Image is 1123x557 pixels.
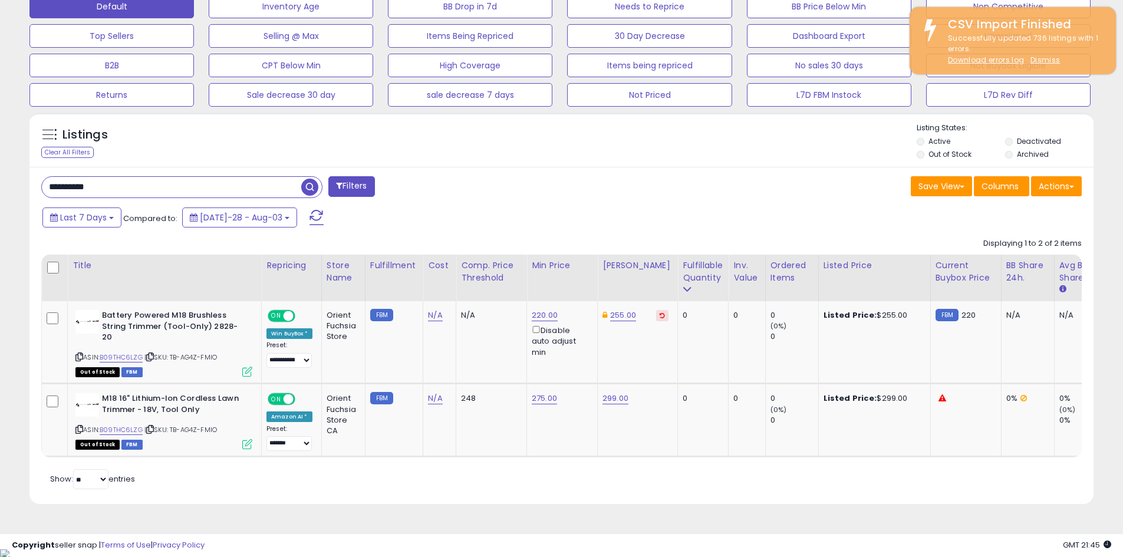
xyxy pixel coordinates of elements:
[29,54,194,77] button: B2B
[602,393,628,404] a: 299.00
[100,352,143,362] a: B09THC6LZG
[939,16,1107,33] div: CSV Import Finished
[1059,310,1098,321] div: N/A
[939,33,1107,66] div: Successfully updated 736 listings with 1 errors.
[121,440,143,450] span: FBM
[602,259,673,272] div: [PERSON_NAME]
[266,328,312,339] div: Win BuyBox *
[683,393,719,404] div: 0
[747,83,911,107] button: L7D FBM Instock
[1059,393,1107,404] div: 0%
[60,212,107,223] span: Last 7 Days
[101,539,151,551] a: Terms of Use
[75,367,120,377] span: All listings that are currently out of stock and unavailable for purchase on Amazon
[733,259,760,284] div: Inv. value
[928,149,971,159] label: Out of Stock
[1006,259,1049,284] div: BB Share 24h.
[610,309,636,321] a: 255.00
[50,473,135,485] span: Show: entries
[747,24,911,48] button: Dashboard Export
[461,310,518,321] div: N/A
[102,393,245,418] b: M18 16" Lithium-Ion Cordless Lawn Trimmer - 18V, Tool Only
[266,425,312,451] div: Preset:
[1017,136,1061,146] label: Deactivated
[770,310,818,321] div: 0
[824,259,926,272] div: Listed Price
[75,310,252,375] div: ASIN:
[683,310,719,321] div: 0
[266,341,312,368] div: Preset:
[200,212,282,223] span: [DATE]-28 - Aug-03
[948,55,1024,65] a: Download errors log
[683,259,723,284] div: Fulfillable Quantity
[182,207,297,228] button: [DATE]-28 - Aug-03
[62,127,108,143] h5: Listings
[1031,176,1082,196] button: Actions
[982,180,1019,192] span: Columns
[153,539,205,551] a: Privacy Policy
[461,393,518,404] div: 248
[370,309,393,321] small: FBM
[370,259,418,272] div: Fulfillment
[974,176,1029,196] button: Columns
[388,83,552,107] button: sale decrease 7 days
[29,83,194,107] button: Returns
[75,310,99,334] img: 21R6H+pmkJL._SL40_.jpg
[824,393,877,404] b: Listed Price:
[770,331,818,342] div: 0
[1006,310,1045,321] div: N/A
[926,83,1091,107] button: L7D Rev Diff
[733,393,756,404] div: 0
[1059,415,1107,426] div: 0%
[936,259,996,284] div: Current Buybox Price
[770,259,814,284] div: Ordered Items
[911,176,972,196] button: Save View
[567,83,732,107] button: Not Priced
[983,238,1082,249] div: Displaying 1 to 2 of 2 items
[532,324,588,358] div: Disable auto adjust min
[428,309,442,321] a: N/A
[328,176,374,197] button: Filters
[770,321,787,331] small: (0%)
[327,310,356,342] div: Orient Fuchsia Store
[1059,405,1076,414] small: (0%)
[75,440,120,450] span: All listings that are currently out of stock and unavailable for purchase on Amazon
[428,393,442,404] a: N/A
[1059,259,1102,284] div: Avg BB Share
[327,393,356,436] div: Orient Fuchsia Store CA
[266,411,312,422] div: Amazon AI *
[75,393,99,417] img: 21R6H+pmkJL._SL40_.jpg
[532,393,557,404] a: 275.00
[428,259,451,272] div: Cost
[770,415,818,426] div: 0
[824,309,877,321] b: Listed Price:
[42,207,121,228] button: Last 7 Days
[461,259,522,284] div: Comp. Price Threshold
[144,425,217,434] span: | SKU: TB-AG4Z-FMIO
[1059,284,1066,295] small: Avg BB Share.
[567,24,732,48] button: 30 Day Decrease
[269,311,284,321] span: ON
[209,24,373,48] button: Selling @ Max
[370,392,393,404] small: FBM
[209,83,373,107] button: Sale decrease 30 day
[266,259,317,272] div: Repricing
[388,54,552,77] button: High Coverage
[747,54,911,77] button: No sales 30 days
[209,54,373,77] button: CPT Below Min
[269,394,284,404] span: ON
[12,540,205,551] div: seller snap | |
[532,259,592,272] div: Min Price
[12,539,55,551] strong: Copyright
[41,147,94,158] div: Clear All Filters
[567,54,732,77] button: Items being repriced
[100,425,143,435] a: B09THC6LZG
[1063,539,1111,551] span: 2025-08-11 21:45 GMT
[961,309,976,321] span: 220
[144,352,217,362] span: | SKU: TB-AG4Z-FMIO
[824,310,921,321] div: $255.00
[917,123,1094,134] p: Listing States:
[1006,393,1045,404] div: 0%
[824,393,921,404] div: $299.00
[1017,149,1049,159] label: Archived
